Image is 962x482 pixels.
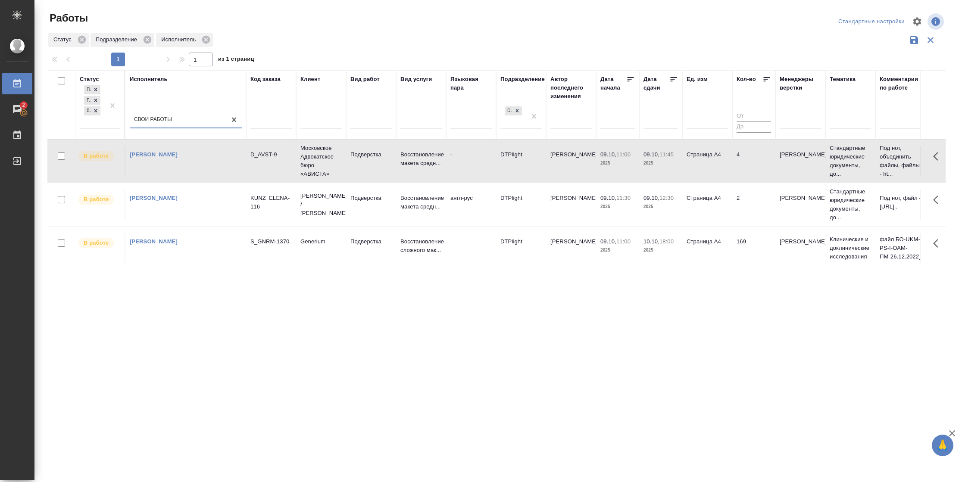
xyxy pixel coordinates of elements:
[400,194,442,211] p: Восстановление макета средн...
[643,246,678,255] p: 2025
[496,233,546,263] td: DTPlight
[928,233,949,254] button: Здесь прячутся важные кнопки
[218,54,254,66] span: из 1 страниц
[616,195,631,201] p: 11:30
[737,121,771,132] input: До
[300,192,342,218] p: [PERSON_NAME] / [PERSON_NAME]
[880,144,921,178] p: Под нот, объединить файлы, файлы - ht...
[659,195,674,201] p: 12:30
[78,237,120,249] div: Исполнитель выполняет работу
[682,146,732,176] td: Страница А4
[780,150,821,159] p: [PERSON_NAME]
[546,190,596,220] td: [PERSON_NAME]
[84,239,109,247] p: В работе
[836,15,907,28] div: split button
[350,75,380,84] div: Вид работ
[47,11,88,25] span: Работы
[682,190,732,220] td: Страница А4
[78,194,120,205] div: Исполнитель выполняет работу
[134,116,172,123] div: Свои работы
[84,152,109,160] p: В работе
[830,187,871,222] p: Стандартные юридические документы, до...
[250,75,281,84] div: Код заказа
[500,75,545,84] div: Подразделение
[687,75,708,84] div: Ед. изм
[546,233,596,263] td: [PERSON_NAME]
[130,238,178,245] a: [PERSON_NAME]
[83,106,101,116] div: Подбор, Готов к работе, В работе
[600,238,616,245] p: 09.10,
[600,151,616,158] p: 09.10,
[550,75,592,101] div: Автор последнего изменения
[300,237,342,246] p: Generium
[450,75,492,92] div: Языковая пара
[300,144,342,178] p: Московское Адвокатское бюро «АВИСТА»
[737,111,771,122] input: От
[80,75,99,84] div: Статус
[250,237,292,246] div: S_GNRM-1370
[600,246,635,255] p: 2025
[659,238,674,245] p: 18:00
[78,150,120,162] div: Исполнитель выполняет работу
[130,151,178,158] a: [PERSON_NAME]
[350,150,392,159] p: Подверстка
[643,202,678,211] p: 2025
[600,159,635,168] p: 2025
[830,75,856,84] div: Тематика
[659,151,674,158] p: 11:45
[84,106,91,115] div: В работе
[130,195,178,201] a: [PERSON_NAME]
[830,235,871,261] p: Клинические и доклинические исследования
[350,194,392,202] p: Подверстка
[250,194,292,211] div: KUNZ_ELENA-116
[505,106,512,115] div: DTPlight
[83,95,101,106] div: Подбор, Готов к работе, В работе
[53,35,75,44] p: Статус
[91,33,154,47] div: Подразделение
[732,146,775,176] td: 4
[935,436,950,454] span: 🙏
[400,150,442,168] p: Восстановление макета средн...
[546,146,596,176] td: [PERSON_NAME]
[780,194,821,202] p: [PERSON_NAME]
[928,190,949,210] button: Здесь прячутся важные кнопки
[17,101,30,109] span: 2
[643,151,659,158] p: 09.10,
[928,146,949,167] button: Здесь прячутся важные кнопки
[2,99,32,120] a: 2
[300,75,320,84] div: Клиент
[616,238,631,245] p: 11:00
[932,435,953,456] button: 🙏
[682,233,732,263] td: Страница А4
[616,151,631,158] p: 11:00
[880,235,921,261] p: файл БО-UKM-PS-I-ОАМ-ПМ-26.12.2022_ФК...
[496,146,546,176] td: DTPlight
[830,144,871,178] p: Стандартные юридические документы, до...
[84,96,91,105] div: Готов к работе
[84,85,91,94] div: Подбор
[600,195,616,201] p: 09.10,
[446,146,496,176] td: -
[880,194,921,211] p: Под нот, файл - [URL]..
[600,75,626,92] div: Дата начала
[643,159,678,168] p: 2025
[906,32,922,48] button: Сохранить фильтры
[446,190,496,220] td: англ-рус
[96,35,140,44] p: Подразделение
[84,195,109,204] p: В работе
[48,33,89,47] div: Статус
[156,33,213,47] div: Исполнитель
[922,32,939,48] button: Сбросить фильтры
[643,238,659,245] p: 10.10,
[600,202,635,211] p: 2025
[780,237,821,246] p: [PERSON_NAME]
[643,195,659,201] p: 09.10,
[83,84,101,95] div: Подбор, Готов к работе, В работе
[880,75,921,92] div: Комментарии по работе
[907,11,928,32] span: Настроить таблицу
[130,75,168,84] div: Исполнитель
[400,237,442,255] p: Восстановление сложного мак...
[928,13,946,30] span: Посмотреть информацию
[780,75,821,92] div: Менеджеры верстки
[732,190,775,220] td: 2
